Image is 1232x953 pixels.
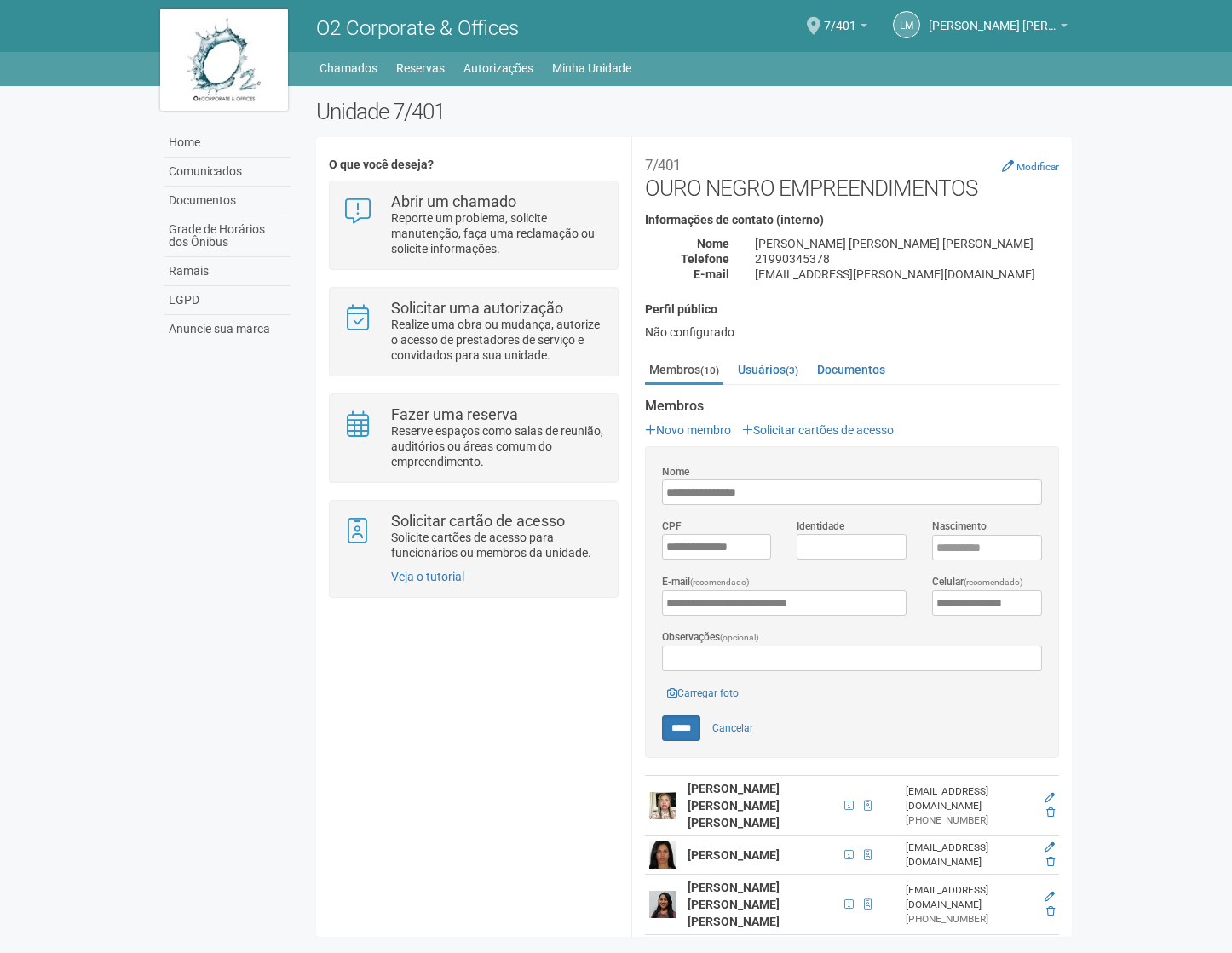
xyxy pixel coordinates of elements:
small: (10) [700,365,719,376]
a: Editar membro [1045,792,1055,804]
span: (recomendado) [690,577,750,587]
strong: E-mail [694,267,729,281]
a: Excluir membro [1046,905,1055,917]
div: [EMAIL_ADDRESS][DOMAIN_NAME] [906,883,1033,912]
a: Abrir um chamado Reporte um problema, solicite manutenção, faça uma reclamação ou solicite inform... [343,194,604,256]
strong: Telefone [681,252,729,266]
strong: Nome [697,237,729,250]
a: Home [164,129,291,158]
strong: [PERSON_NAME] [688,848,780,862]
div: [EMAIL_ADDRESS][DOMAIN_NAME] [906,841,1033,870]
a: Solicitar uma autorização Realize uma obra ou mudança, autorize o acesso de prestadores de serviç... [343,301,604,363]
h4: Informações de contato (interno) [645,214,1059,227]
a: Modificar [1002,159,1059,173]
a: Cancelar [703,715,763,741]
label: CPF [662,519,682,534]
a: Documentos [164,187,291,215]
a: Membros(10) [645,357,723,385]
a: Excluir membro [1046,807,1055,818]
strong: Fazer uma reserva [391,405,518,423]
div: [EMAIL_ADDRESS][PERSON_NAME][DOMAIN_NAME] [742,267,1072,282]
a: Autorizações [463,56,533,80]
a: Carregar foto [662,684,744,703]
img: user.png [649,841,676,869]
strong: Solicitar cartão de acesso [391,512,565,530]
a: Novo membro [645,423,731,437]
label: E-mail [662,574,750,590]
p: Realize uma obra ou mudança, autorize o acesso de prestadores de serviço e convidados para sua un... [391,317,605,363]
a: Editar membro [1045,891,1055,903]
label: Nome [662,464,689,479]
h2: Unidade 7/401 [316,99,1072,124]
strong: Membros [645,399,1059,414]
img: user.png [649,891,676,918]
a: 7/401 [824,21,867,35]
a: Excluir membro [1046,856,1055,868]
a: Comunicados [164,158,291,187]
div: [PHONE_NUMBER] [906,912,1033,927]
a: LGPD [164,286,291,315]
label: Identidade [797,519,844,534]
a: Editar membro [1045,841,1055,853]
label: Celular [932,574,1023,590]
p: Solicite cartões de acesso para funcionários ou membros da unidade. [391,530,605,560]
a: Grade de Horários dos Ônibus [164,215,291,257]
h4: O que você deseja? [329,158,618,171]
a: Documentos [813,357,889,382]
span: O2 Corporate & Offices [316,16,519,40]
strong: [PERSON_NAME] [PERSON_NAME] [PERSON_NAME] [688,782,780,830]
p: Reporte um problema, solicite manutenção, faça uma reclamação ou solicite informações. [391,210,605,256]
a: Ramais [164,257,291,286]
a: Veja o tutorial [391,570,464,583]
span: Liliane Maria Ribeiro Dutra [929,3,1056,32]
div: [PHONE_NUMBER] [906,813,1033,828]
h2: OURO NEGRO EMPREENDIMENTOS [645,150,1059,201]
small: (3) [786,365,798,376]
span: (opcional) [720,633,759,642]
a: Chamados [320,56,377,80]
strong: Abrir um chamado [391,192,516,210]
div: 21990345378 [742,251,1072,267]
small: 7/401 [645,157,681,174]
a: Fazer uma reserva Reserve espaços como salas de reunião, auditórios ou áreas comum do empreendime... [343,407,604,469]
div: [EMAIL_ADDRESS][DOMAIN_NAME] [906,784,1033,813]
a: Anuncie sua marca [164,315,291,343]
a: Minha Unidade [552,56,631,80]
a: Reservas [396,56,445,80]
a: Solicitar cartão de acesso Solicite cartões de acesso para funcionários ou membros da unidade. [343,514,604,560]
a: LM [893,11,920,38]
label: Nascimento [932,519,987,534]
h4: Perfil público [645,303,1059,316]
label: Observações [662,629,759,646]
a: Solicitar cartões de acesso [742,423,894,437]
a: [PERSON_NAME] [PERSON_NAME] [PERSON_NAME] [929,21,1068,35]
small: Modificar [1016,161,1059,173]
a: Usuários(3) [734,357,803,382]
p: Reserve espaços como salas de reunião, auditórios ou áreas comum do empreendimento. [391,423,605,469]
div: Não configurado [645,324,1059,340]
strong: Solicitar uma autorização [391,299,563,317]
img: user.png [649,792,676,819]
div: [PERSON_NAME] [PERSON_NAME] [PERSON_NAME] [742,236,1072,251]
span: 7/401 [824,3,856,32]
img: logo.jpg [160,9,288,111]
span: (recomendado) [964,577,1023,587]
strong: [PERSON_NAME] [PERSON_NAME] [PERSON_NAME] [688,881,780,928]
